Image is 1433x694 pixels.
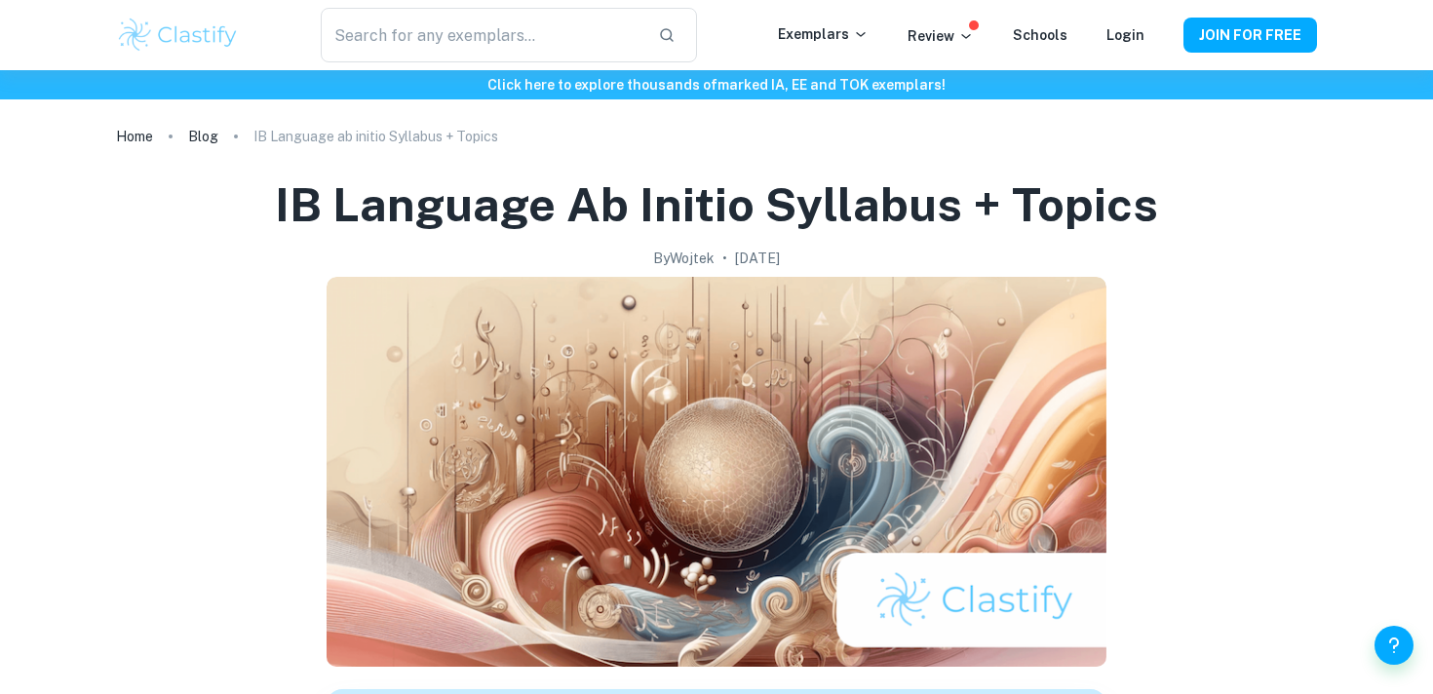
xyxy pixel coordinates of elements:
[4,74,1429,96] h6: Click here to explore thousands of marked IA, EE and TOK exemplars !
[327,277,1106,667] img: IB Language ab initio Syllabus + Topics cover image
[116,123,153,150] a: Home
[116,16,240,55] img: Clastify logo
[1013,27,1067,43] a: Schools
[778,23,869,45] p: Exemplars
[321,8,642,62] input: Search for any exemplars...
[188,123,218,150] a: Blog
[908,25,974,47] p: Review
[1375,626,1414,665] button: Help and Feedback
[275,173,1158,236] h1: IB Language ab initio Syllabus + Topics
[253,126,498,147] p: IB Language ab initio Syllabus + Topics
[1106,27,1144,43] a: Login
[735,248,780,269] h2: [DATE]
[1183,18,1317,53] button: JOIN FOR FREE
[653,248,715,269] h2: By Wojtek
[722,248,727,269] p: •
